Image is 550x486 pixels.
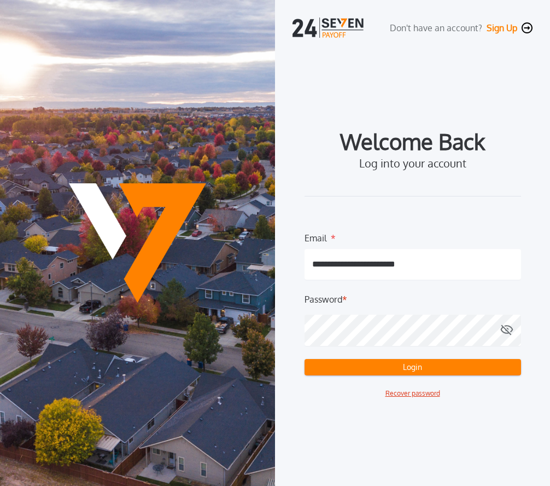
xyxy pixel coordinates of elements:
[522,22,533,33] img: navigation-icon
[305,293,342,306] label: Password
[305,315,521,346] input: Password*
[305,232,326,240] label: Email
[390,21,482,34] label: Don't have an account?
[305,359,521,375] button: Login
[385,389,440,398] button: Recover password
[340,132,485,150] label: Welcome Back
[359,157,466,170] label: Log into your account
[500,315,513,346] button: Password*
[69,183,207,303] img: Payoff
[487,22,517,33] button: Sign Up
[292,18,366,38] img: logo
